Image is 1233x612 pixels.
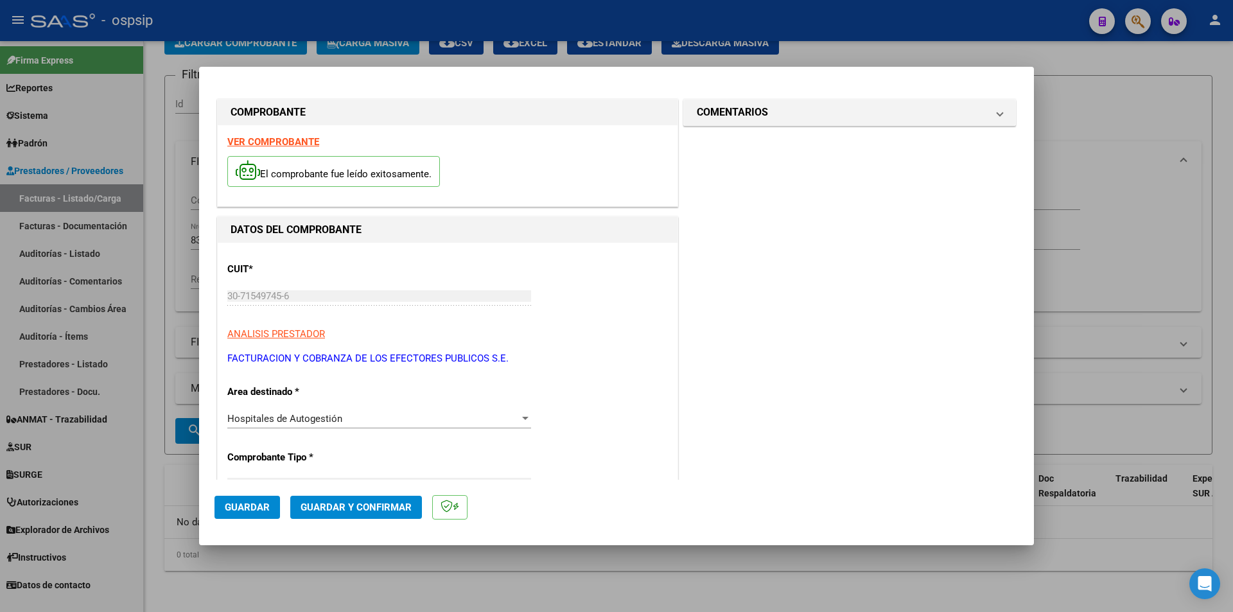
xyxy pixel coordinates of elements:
span: Guardar [225,502,270,513]
span: Hospitales de Autogestión [227,413,342,424]
span: Guardar y Confirmar [301,502,412,513]
div: Open Intercom Messenger [1189,568,1220,599]
p: CUIT [227,262,360,277]
button: Guardar [214,496,280,519]
strong: COMPROBANTE [231,106,306,118]
span: ANALISIS PRESTADOR [227,328,325,340]
h1: COMENTARIOS [697,105,768,120]
p: Comprobante Tipo * [227,450,360,465]
strong: DATOS DEL COMPROBANTE [231,223,362,236]
p: Area destinado * [227,385,360,399]
mat-expansion-panel-header: COMENTARIOS [684,100,1015,125]
p: El comprobante fue leído exitosamente. [227,156,440,188]
a: VER COMPROBANTE [227,136,319,148]
button: Guardar y Confirmar [290,496,422,519]
span: Factura B [227,478,268,489]
p: FACTURACION Y COBRANZA DE LOS EFECTORES PUBLICOS S.E. [227,351,668,366]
